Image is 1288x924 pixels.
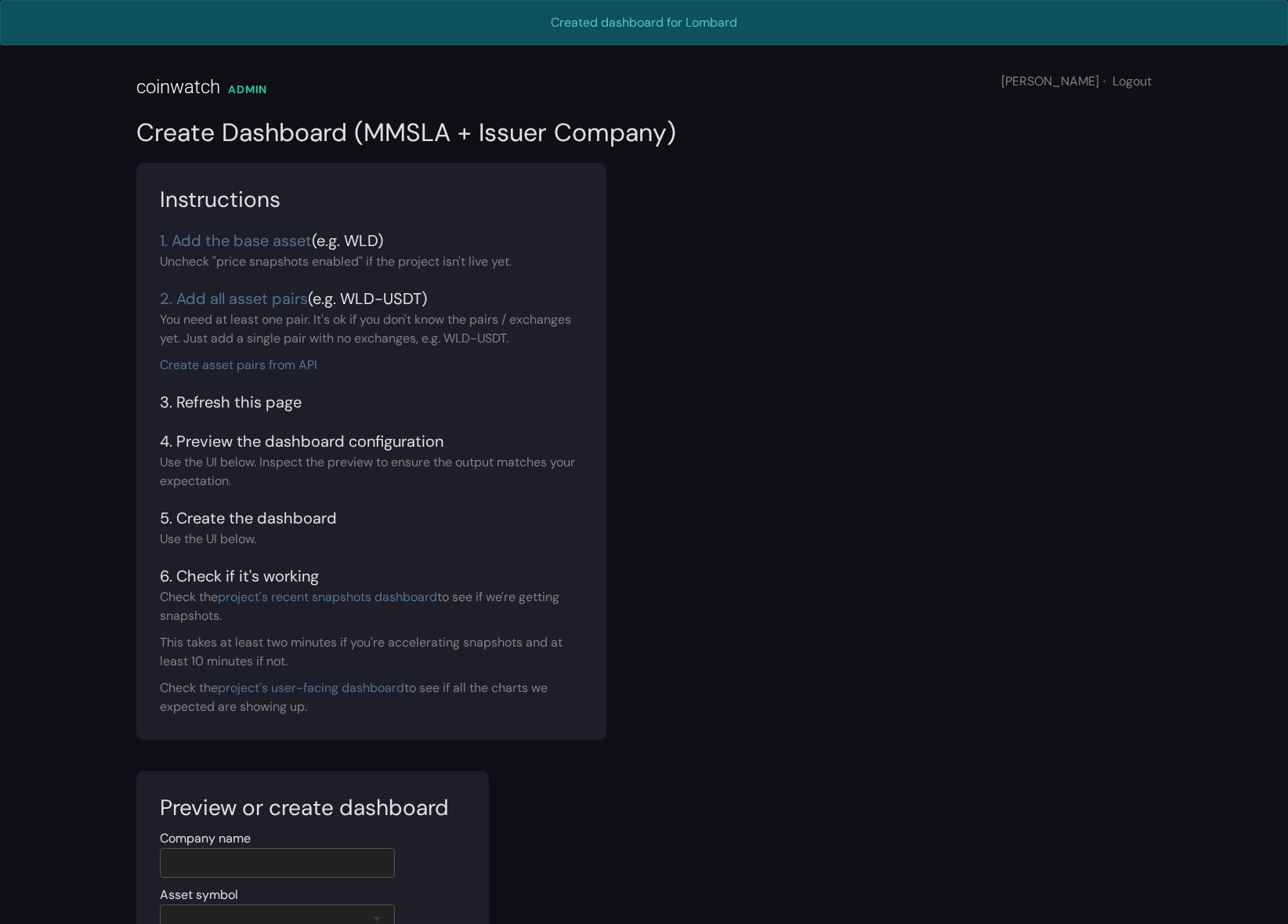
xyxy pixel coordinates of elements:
[160,229,583,252] div: (e.g. WLD)
[160,530,583,549] div: Use the UI below.
[160,795,465,821] h3: Preview or create dashboard
[160,429,583,453] div: 4. Preview the dashboard configuration
[160,357,317,373] a: Create asset pairs from API
[160,187,583,213] h3: Instructions
[160,252,583,271] div: Uncheck "price snapshots enabled" if the project isn't live yet.
[160,588,583,625] div: Check the to see if we're getting snapshots.
[160,886,238,904] label: Asset symbol
[160,453,583,491] div: Use the UI below. Inspect the preview to ensure the output matches your expectation.
[136,73,220,101] div: coinwatch
[160,679,583,716] div: Check the to see if all the charts we expected are showing up.
[1001,72,1152,91] div: [PERSON_NAME]
[228,82,267,98] div: ADMIN
[160,506,583,530] div: 5. Create the dashboard
[160,310,583,375] div: You need at least one pair. It's ok if you don't know the pairs / exchanges yet. Just add a singl...
[160,390,583,414] div: 3. Refresh this page
[218,679,404,696] a: project's user-facing dashboard
[136,118,1152,147] h2: Create Dashboard (MMSLA + Issuer Company)
[1113,73,1152,89] a: Logout
[160,230,312,251] a: 1. Add the base asset
[1103,73,1105,89] span: ·
[160,633,583,671] div: This takes at least two minutes if you're accelerating snapshots and at least 10 minutes if not.
[160,829,251,848] label: Company name
[160,564,583,588] div: 6. Check if it's working
[136,45,267,118] a: coinwatch ADMIN
[218,589,437,605] a: project's recent snapshots dashboard
[160,287,583,310] div: (e.g. WLD-USDT)
[160,288,308,309] a: 2. Add all asset pairs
